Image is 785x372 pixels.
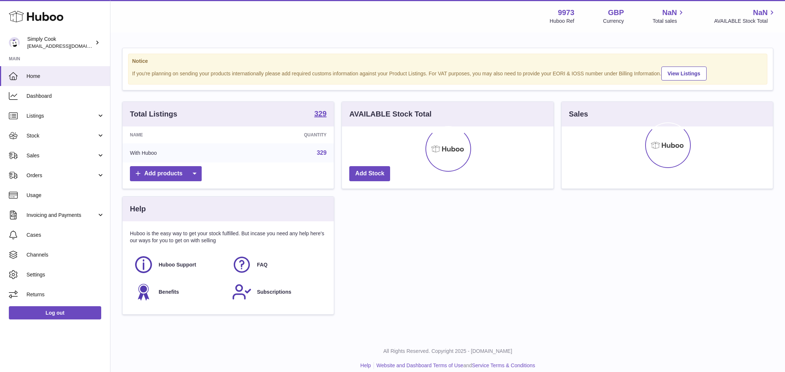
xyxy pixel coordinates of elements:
[234,126,334,143] th: Quantity
[26,251,105,258] span: Channels
[116,348,779,355] p: All Rights Reserved. Copyright 2025 - [DOMAIN_NAME]
[123,143,234,162] td: With Huboo
[26,172,97,179] span: Orders
[26,73,105,80] span: Home
[130,109,177,119] h3: Total Listings
[26,152,97,159] span: Sales
[26,232,105,239] span: Cases
[653,18,685,25] span: Total sales
[714,8,776,25] a: NaN AVAILABLE Stock Total
[569,109,588,119] h3: Sales
[134,282,224,302] a: Benefits
[374,362,535,369] li: and
[317,150,327,156] a: 329
[132,58,763,65] strong: Notice
[159,289,179,296] span: Benefits
[232,255,323,275] a: FAQ
[472,362,535,368] a: Service Terms & Conditions
[26,271,105,278] span: Settings
[608,8,624,18] strong: GBP
[130,204,146,214] h3: Help
[26,132,97,139] span: Stock
[257,261,268,268] span: FAQ
[26,192,105,199] span: Usage
[132,65,763,81] div: If you're planning on sending your products internationally please add required customs informati...
[603,18,624,25] div: Currency
[26,93,105,100] span: Dashboard
[27,43,108,49] span: [EMAIL_ADDRESS][DOMAIN_NAME]
[130,230,326,244] p: Huboo is the easy way to get your stock fulfilled. But incase you need any help here's our ways f...
[130,166,202,181] a: Add products
[134,255,224,275] a: Huboo Support
[558,8,574,18] strong: 9973
[257,289,291,296] span: Subscriptions
[159,261,196,268] span: Huboo Support
[232,282,323,302] a: Subscriptions
[714,18,776,25] span: AVAILABLE Stock Total
[661,67,707,81] a: View Listings
[376,362,463,368] a: Website and Dashboard Terms of Use
[753,8,768,18] span: NaN
[27,36,93,50] div: Simply Cook
[360,362,371,368] a: Help
[662,8,677,18] span: NaN
[26,291,105,298] span: Returns
[349,166,390,181] a: Add Stock
[653,8,685,25] a: NaN Total sales
[9,306,101,319] a: Log out
[26,112,97,119] span: Listings
[550,18,574,25] div: Huboo Ref
[314,110,326,117] strong: 329
[123,126,234,143] th: Name
[26,212,97,219] span: Invoicing and Payments
[9,37,20,48] img: internalAdmin-9973@internal.huboo.com
[349,109,431,119] h3: AVAILABLE Stock Total
[314,110,326,119] a: 329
